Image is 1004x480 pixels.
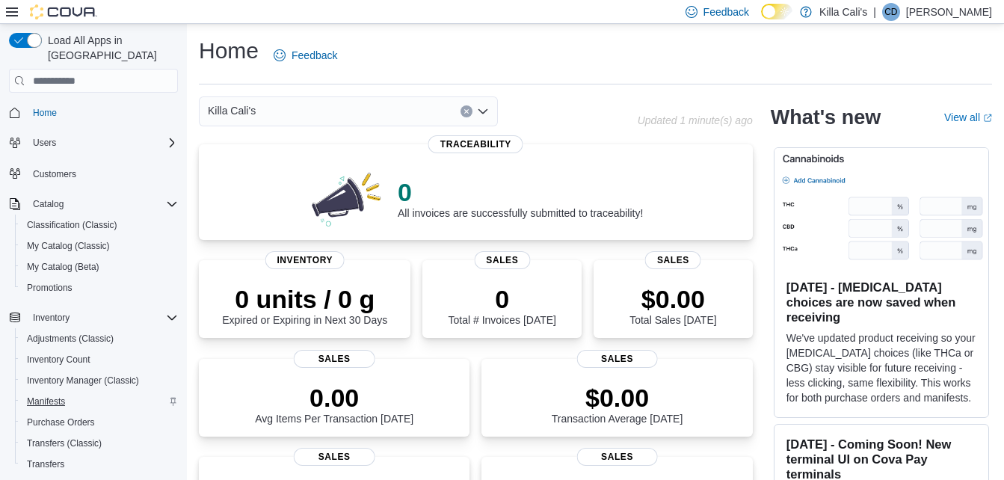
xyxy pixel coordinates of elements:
span: Promotions [21,279,178,297]
span: Promotions [27,282,73,294]
span: Purchase Orders [27,416,95,428]
button: Catalog [3,194,184,215]
p: $0.00 [552,383,683,413]
svg: External link [983,114,992,123]
img: 0 [308,168,386,228]
a: Transfers (Classic) [21,434,108,452]
span: Sales [645,251,701,269]
span: Home [33,107,57,119]
span: Transfers (Classic) [21,434,178,452]
button: Customers [3,162,184,184]
span: My Catalog (Classic) [27,240,110,252]
span: Sales [294,448,375,466]
button: Transfers [15,454,184,475]
button: Users [27,134,62,152]
a: View allExternal link [944,111,992,123]
span: Catalog [33,198,64,210]
button: Inventory Manager (Classic) [15,370,184,391]
button: Manifests [15,391,184,412]
span: My Catalog (Classic) [21,237,178,255]
span: Sales [576,350,658,368]
button: Open list of options [477,105,489,117]
span: Inventory [33,312,70,324]
span: Customers [27,164,178,182]
span: CD [884,3,897,21]
button: Users [3,132,184,153]
span: Adjustments (Classic) [27,333,114,345]
span: Classification (Classic) [21,216,178,234]
button: Transfers (Classic) [15,433,184,454]
span: Inventory Count [21,351,178,369]
span: My Catalog (Beta) [27,261,99,273]
div: All invoices are successfully submitted to traceability! [398,177,643,219]
h3: [DATE] - [MEDICAL_DATA] choices are now saved when receiving [786,280,976,324]
button: Inventory [3,307,184,328]
p: 0.00 [255,383,413,413]
span: Inventory [27,309,178,327]
span: My Catalog (Beta) [21,258,178,276]
span: Killa Cali's [208,102,256,120]
div: Avg Items Per Transaction [DATE] [255,383,413,425]
span: Feedback [292,48,337,63]
p: Killa Cali's [819,3,867,21]
span: Dark Mode [761,19,762,20]
div: Callie Dill [882,3,900,21]
span: Users [27,134,178,152]
span: Transfers [27,458,64,470]
a: Manifests [21,393,71,410]
a: Customers [27,165,82,183]
a: Purchase Orders [21,413,101,431]
button: Inventory [27,309,76,327]
a: Classification (Classic) [21,216,123,234]
button: Promotions [15,277,184,298]
a: Adjustments (Classic) [21,330,120,348]
h2: What's new [771,105,881,129]
a: Inventory Manager (Classic) [21,372,145,390]
p: Updated 1 minute(s) ago [638,114,753,126]
span: Transfers (Classic) [27,437,102,449]
p: [PERSON_NAME] [906,3,992,21]
span: Manifests [21,393,178,410]
span: Transfers [21,455,178,473]
a: Promotions [21,279,78,297]
div: Total # Invoices [DATE] [449,284,556,326]
span: Inventory [265,251,345,269]
span: Sales [294,350,375,368]
span: Inventory Manager (Classic) [21,372,178,390]
button: Purchase Orders [15,412,184,433]
p: 0 [449,284,556,314]
button: Inventory Count [15,349,184,370]
span: Inventory Count [27,354,90,366]
span: Users [33,137,56,149]
span: Adjustments (Classic) [21,330,178,348]
span: Load All Apps in [GEOGRAPHIC_DATA] [42,33,178,63]
span: Inventory Manager (Classic) [27,375,139,387]
span: Feedback [703,4,749,19]
input: Dark Mode [761,4,792,19]
p: We've updated product receiving so your [MEDICAL_DATA] choices (like THCa or CBG) stay visible fo... [786,330,976,405]
span: Traceability [428,135,523,153]
button: Adjustments (Classic) [15,328,184,349]
p: 0 units / 0 g [222,284,387,314]
button: Home [3,102,184,123]
a: Inventory Count [21,351,96,369]
button: Catalog [27,195,70,213]
p: 0 [398,177,643,207]
span: Classification (Classic) [27,219,117,231]
a: My Catalog (Classic) [21,237,116,255]
a: Home [27,104,63,122]
span: Customers [33,168,76,180]
div: Expired or Expiring in Next 30 Days [222,284,387,326]
span: Sales [474,251,530,269]
a: My Catalog (Beta) [21,258,105,276]
h1: Home [199,36,259,66]
button: Clear input [461,105,472,117]
span: Home [27,103,178,122]
span: Purchase Orders [21,413,178,431]
div: Total Sales [DATE] [629,284,716,326]
button: My Catalog (Beta) [15,256,184,277]
img: Cova [30,4,97,19]
span: Catalog [27,195,178,213]
p: | [873,3,876,21]
a: Transfers [21,455,70,473]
